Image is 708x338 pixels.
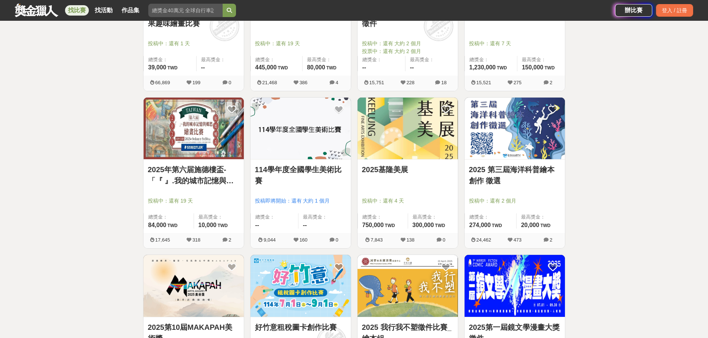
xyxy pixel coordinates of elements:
a: 作品集 [119,5,142,16]
span: 150,000 [522,64,543,70]
span: 18 [441,80,446,85]
img: Cover Image [358,98,458,160]
a: Cover Image [465,255,565,317]
span: 0 [336,237,338,243]
span: -- [255,222,259,228]
a: 114學年度全國學生美術比賽 [255,164,346,186]
span: 總獎金： [362,213,403,221]
span: TWD [217,223,227,228]
span: 15,521 [476,80,491,85]
span: 2 [550,237,552,243]
span: 最高獎金： [198,213,239,221]
span: 0 [443,237,445,243]
span: 20,000 [521,222,539,228]
img: Cover Image [143,255,244,317]
span: -- [362,64,366,70]
a: 辦比賽 [615,4,652,17]
span: 445,000 [255,64,277,70]
span: 投稿中：還有 4 天 [362,197,453,205]
span: 投稿中：還有 大約 2 個月 [362,40,453,47]
span: TWD [385,223,395,228]
span: TWD [540,223,550,228]
span: 最高獎金： [307,56,346,63]
span: 39,000 [148,64,167,70]
span: 最高獎金： [521,213,560,221]
span: TWD [278,65,288,70]
span: 總獎金： [148,56,192,63]
span: 最高獎金： [522,56,560,63]
span: 274,000 [469,222,491,228]
span: 投稿中：還有 7 天 [469,40,560,47]
span: 4 [336,80,338,85]
span: TWD [167,65,177,70]
span: -- [410,64,414,70]
a: Cover Image [143,255,244,317]
span: 投稿中：還有 2 個月 [469,197,560,205]
a: Cover Image [465,98,565,160]
span: 總獎金： [148,213,189,221]
span: 最高獎金： [413,213,453,221]
span: 21,468 [262,80,277,85]
a: 找活動 [92,5,116,16]
span: 9,044 [264,237,276,243]
span: TWD [544,65,555,70]
img: Cover Image [250,98,351,160]
span: TWD [326,65,336,70]
span: 750,000 [362,222,384,228]
span: 318 [193,237,201,243]
span: 228 [407,80,415,85]
a: 2025年第六届施德樓盃-「『 』.我的城市記憶與鄉愁」繪畫比賽 [148,164,239,186]
span: -- [201,64,205,70]
span: 最高獎金： [201,56,239,63]
img: Cover Image [143,98,244,160]
span: 總獎金： [255,213,294,221]
a: 2025 第三屆海洋科普繪本創作 徵選 [469,164,560,186]
span: TWD [492,223,502,228]
a: 找比賽 [65,5,89,16]
span: 10,000 [198,222,217,228]
span: 總獎金： [255,56,298,63]
a: 2025基隆美展 [362,164,453,175]
span: 總獎金： [469,56,513,63]
a: 好竹意租稅圖卡創作比賽 [255,322,346,333]
span: 84,000 [148,222,167,228]
span: 投票中：還有 大約 2 個月 [362,47,453,55]
span: 總獎金： [469,213,512,221]
span: 17,645 [155,237,170,243]
span: 7,843 [371,237,383,243]
span: 275 [514,80,522,85]
a: Cover Image [250,255,351,317]
img: Cover Image [465,255,565,317]
input: 總獎金40萬元 全球自行車設計比賽 [148,4,223,17]
span: 138 [407,237,415,243]
span: 199 [193,80,201,85]
span: 最高獎金： [303,213,346,221]
span: TWD [167,223,177,228]
img: Cover Image [358,255,458,317]
div: 登入 / 註冊 [656,4,693,17]
span: 300,000 [413,222,434,228]
span: 386 [300,80,308,85]
span: 2 [550,80,552,85]
span: -- [303,222,307,228]
span: 80,000 [307,64,325,70]
span: 1,230,000 [469,64,496,70]
span: 0 [229,80,231,85]
span: 最高獎金： [410,56,453,63]
span: 473 [514,237,522,243]
span: 15,751 [369,80,384,85]
span: 66,869 [155,80,170,85]
span: 160 [300,237,308,243]
span: 總獎金： [362,56,401,63]
span: TWD [497,65,507,70]
span: 24,462 [476,237,491,243]
span: 投稿即將開始：還有 大約 1 個月 [255,197,346,205]
img: Cover Image [250,255,351,317]
a: Cover Image [358,255,458,317]
span: 投稿中：還有 19 天 [148,197,239,205]
span: 投稿中：還有 1 天 [148,40,239,47]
